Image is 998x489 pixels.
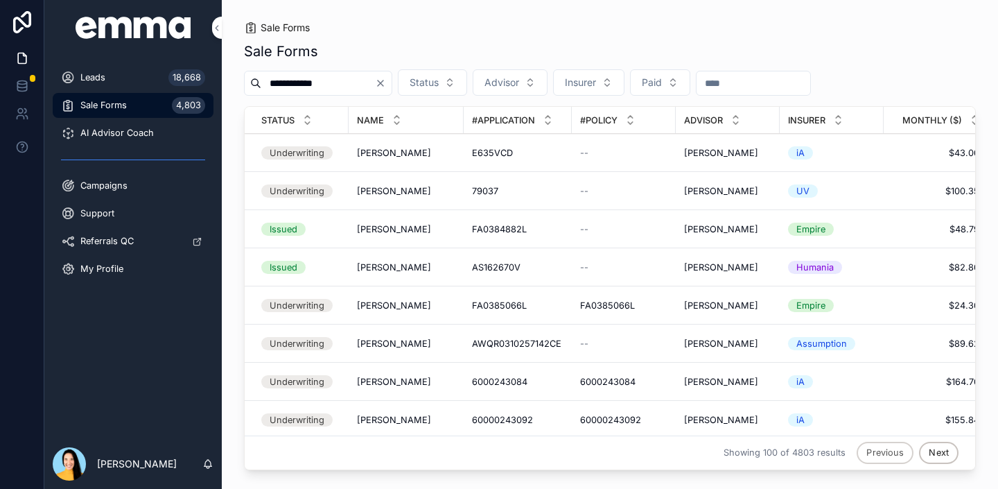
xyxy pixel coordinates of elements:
[270,261,297,274] div: Issued
[892,147,979,159] a: $43.00
[357,376,455,388] a: [PERSON_NAME]
[80,71,105,83] span: Leads
[270,185,324,198] div: Underwriting
[892,300,979,311] span: $24.30
[270,146,324,160] div: Underwriting
[796,299,825,312] div: Empire
[244,42,318,61] h1: Sale Forms
[261,21,310,35] span: Sale Forms
[76,17,191,39] img: App logo
[892,261,979,273] a: $82.80
[410,76,439,89] span: Status
[580,185,667,197] a: --
[472,414,563,426] a: 60000243092
[565,76,596,89] span: Insurer
[684,185,771,197] a: [PERSON_NAME]
[630,69,690,96] button: Select Button
[357,114,384,126] span: Name
[796,146,805,160] div: iA
[53,65,213,90] a: Leads18,668
[580,376,636,388] span: 6000243084
[473,69,548,96] button: Select Button
[788,146,875,160] a: iA
[472,185,563,197] a: 79037
[53,173,213,198] a: Campaigns
[357,338,431,350] span: [PERSON_NAME]
[580,414,667,426] a: 60000243092
[580,185,588,197] span: --
[53,201,213,226] a: Support
[472,338,563,350] a: AWQR0310257142CE
[80,127,154,139] span: AI Advisor Coach
[580,414,641,426] span: 60000243092
[261,299,340,312] a: Underwriting
[796,261,834,274] div: Humania
[357,376,431,388] span: [PERSON_NAME]
[97,457,177,471] p: [PERSON_NAME]
[53,229,213,254] a: Referrals QC
[796,375,805,388] div: iA
[472,261,563,273] a: AS162670V
[357,223,455,235] a: [PERSON_NAME]
[472,223,563,235] a: FA0384882L
[684,114,723,126] span: Advisor
[472,376,527,388] span: 6000243084
[580,261,667,273] a: --
[357,185,431,197] span: [PERSON_NAME]
[270,223,297,236] div: Issued
[270,413,324,427] div: Underwriting
[684,376,758,388] span: [PERSON_NAME]
[472,261,520,273] span: AS162670V
[261,114,295,126] span: Status
[472,376,563,388] a: 6000243084
[892,223,979,235] a: $48.79
[472,338,561,350] span: AWQR0310257142CE
[261,185,340,198] a: Underwriting
[261,375,340,388] a: Underwriting
[788,299,875,312] a: Empire
[580,376,667,388] a: 6000243084
[244,21,310,35] a: Sale Forms
[892,376,979,388] a: $164.70
[398,69,467,96] button: Select Button
[684,223,771,235] a: [PERSON_NAME]
[553,69,624,96] button: Select Button
[53,257,213,282] a: My Profile
[357,414,431,426] span: [PERSON_NAME]
[892,338,979,350] a: $89.62
[80,263,123,275] span: My Profile
[684,414,771,426] a: [PERSON_NAME]
[684,261,758,273] span: [PERSON_NAME]
[484,76,519,89] span: Advisor
[80,207,114,219] span: Support
[53,93,213,118] a: Sale Forms4,803
[892,414,979,426] a: $155.84
[684,261,771,273] a: [PERSON_NAME]
[684,338,771,350] a: [PERSON_NAME]
[788,337,875,350] a: Assumption
[796,185,809,198] div: UV
[357,223,431,235] span: [PERSON_NAME]
[684,223,758,235] span: [PERSON_NAME]
[642,76,662,89] span: Paid
[261,261,340,274] a: Issued
[788,223,875,236] a: Empire
[892,185,979,197] a: $100.35
[580,261,588,273] span: --
[472,147,563,159] a: E635VCD
[684,338,758,350] span: [PERSON_NAME]
[796,413,805,427] div: iA
[261,223,340,236] a: Issued
[261,337,340,350] a: Underwriting
[357,338,455,350] a: [PERSON_NAME]
[902,114,962,126] span: Monthly ($)
[788,185,875,198] a: UV
[580,147,667,159] a: --
[580,338,588,350] span: --
[270,299,324,312] div: Underwriting
[919,442,958,464] button: Next
[684,147,771,159] a: [PERSON_NAME]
